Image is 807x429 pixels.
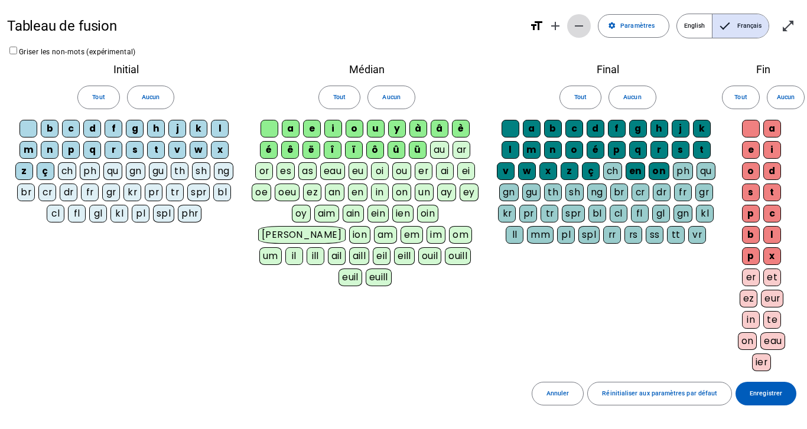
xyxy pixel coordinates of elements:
div: gu [149,162,168,180]
div: es [276,162,295,180]
span: Tout [92,92,105,103]
button: Paramètres [598,14,669,38]
div: n [41,141,58,159]
div: kl [110,205,128,222]
span: Réinitialiser aux paramètres par défaut [602,388,717,399]
div: um [259,247,282,265]
div: oe [252,184,271,201]
div: q [83,141,101,159]
div: t [147,141,165,159]
button: Tout [77,86,119,109]
button: Aucun [767,86,805,109]
div: k [190,120,207,137]
div: ai [436,162,454,180]
div: â [431,120,448,137]
div: eill [394,247,415,265]
div: z [561,162,578,180]
div: ay [437,184,456,201]
div: pl [132,205,149,222]
div: è [452,120,470,137]
div: kr [123,184,141,201]
div: gl [89,205,107,222]
div: bl [588,205,606,222]
div: l [763,226,781,244]
div: k [693,120,711,137]
div: br [17,184,35,201]
div: eau [760,332,785,350]
label: Griser les non-mots (expérimental) [7,48,136,56]
div: b [41,120,58,137]
div: gu [522,184,541,201]
div: l [211,120,229,137]
div: t [693,141,711,159]
div: as [298,162,317,180]
div: e [742,141,760,159]
div: ü [409,141,427,159]
h1: Tableau de fusion [7,12,522,40]
div: c [565,120,583,137]
span: Enregistrer [750,388,782,399]
div: rr [603,226,621,244]
div: gl [652,205,670,222]
button: Tout [722,86,760,109]
div: on [392,184,412,201]
div: ez [740,290,758,307]
div: h [650,120,668,137]
span: Annuler [546,388,570,399]
mat-icon: format_size [529,19,544,33]
mat-icon: open_in_full [781,19,795,33]
div: g [126,120,144,137]
button: Tout [559,86,601,109]
div: fl [631,205,649,222]
div: oy [292,205,311,222]
div: d [763,162,781,180]
div: d [587,120,604,137]
div: f [608,120,626,137]
div: spr [187,184,210,201]
div: ng [587,184,607,201]
div: an [325,184,344,201]
div: oi [371,162,389,180]
div: f [105,120,122,137]
div: eau [320,162,345,180]
span: Français [712,14,769,38]
div: en [626,162,646,180]
div: pl [557,226,575,244]
div: cr [38,184,56,201]
div: d [83,120,101,137]
button: Réinitialiser aux paramètres par défaut [587,382,732,405]
div: eu [349,162,367,180]
div: qu [103,162,122,180]
div: î [324,141,341,159]
div: [PERSON_NAME] [258,226,346,244]
div: a [282,120,300,137]
div: ss [646,226,663,244]
div: ô [366,141,384,159]
div: qu [697,162,715,180]
div: te [763,311,781,329]
div: oin [417,205,438,222]
div: r [105,141,122,159]
div: ien [392,205,414,222]
div: spl [153,205,174,222]
button: Entrer en plein écran [776,14,800,38]
div: ey [460,184,479,201]
div: p [742,205,760,222]
div: e [303,120,321,137]
div: br [610,184,628,201]
div: c [763,205,781,222]
div: i [324,120,342,137]
button: Annuler [532,382,584,405]
div: rs [624,226,642,244]
div: ain [343,205,364,222]
div: x [763,247,781,265]
div: ez [303,184,321,201]
div: ph [80,162,100,180]
div: u [367,120,385,137]
button: Aucun [367,86,415,109]
div: gn [673,205,693,222]
div: ë [302,141,320,159]
span: Tout [734,92,747,103]
span: Tout [333,92,346,103]
div: s [742,184,760,201]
